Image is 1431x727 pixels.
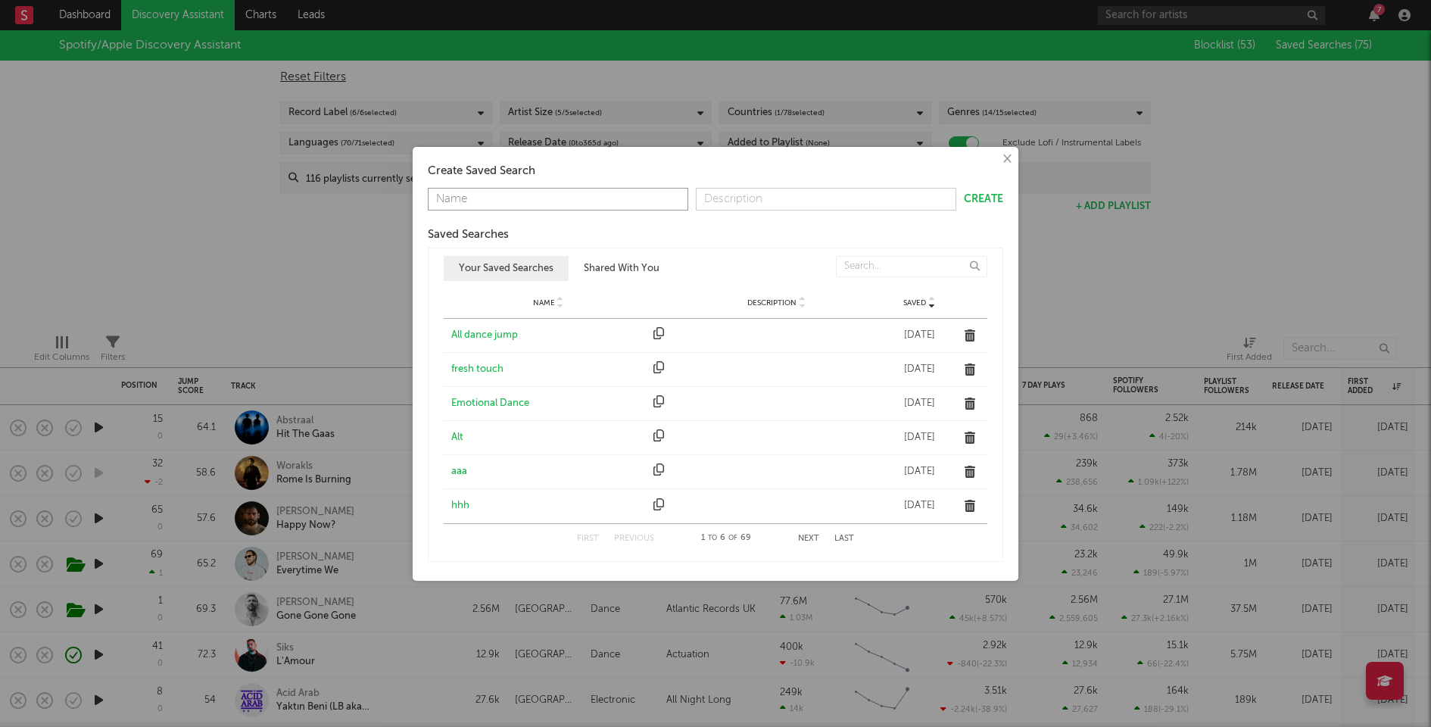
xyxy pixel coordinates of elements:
[964,194,1003,204] button: Create
[428,188,688,211] input: Name
[696,188,956,211] input: Description
[798,535,819,543] button: Next
[834,535,854,543] button: Last
[747,298,797,307] span: Description
[728,535,737,541] span: of
[533,298,555,307] span: Name
[444,256,569,281] button: Your Saved Searches
[881,396,957,411] div: [DATE]
[451,430,646,445] a: Alt
[881,498,957,513] div: [DATE]
[614,535,654,543] button: Previous
[569,256,675,281] button: Shared With You
[903,298,926,307] span: Saved
[836,256,987,277] input: Search...
[881,328,957,343] div: [DATE]
[451,498,646,513] a: hhh
[428,226,1003,244] div: Saved Searches
[684,529,768,548] div: 1 6 69
[451,362,646,377] a: fresh touch
[881,430,957,445] div: [DATE]
[708,535,717,541] span: to
[881,464,957,479] div: [DATE]
[451,396,646,411] a: Emotional Dance
[451,464,646,479] a: aaa
[451,328,646,343] a: All dance jump
[998,151,1015,167] button: ×
[577,535,599,543] button: First
[881,362,957,377] div: [DATE]
[428,162,1003,180] div: Create Saved Search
